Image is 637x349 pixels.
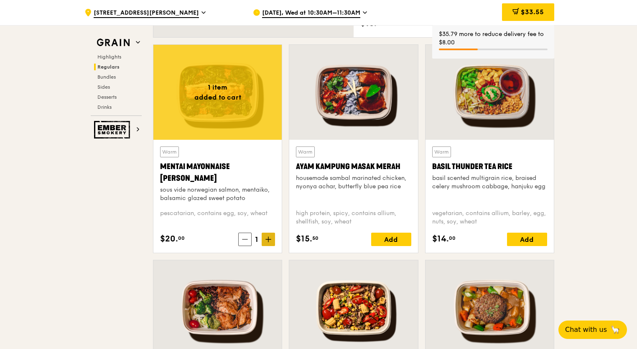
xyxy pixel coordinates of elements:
[312,235,318,241] span: 50
[432,209,547,226] div: vegetarian, contains allium, barley, egg, nuts, soy, wheat
[160,233,178,245] span: $20.
[296,209,411,226] div: high protein, spicy, contains allium, shellfish, soy, wheat
[558,321,627,339] button: Chat with us🦙
[160,209,275,226] div: pescatarian, contains egg, soy, wheat
[432,233,449,245] span: $14.
[439,30,548,47] div: $35.79 more to reduce delivery fee to $8.00
[94,121,132,139] img: Ember Smokery web logo
[432,174,547,191] div: basil scented multigrain rice, braised celery mushroom cabbage, hanjuku egg
[97,84,110,90] span: Sides
[432,146,451,157] div: Warm
[94,35,132,50] img: Grain web logo
[296,174,411,191] div: housemade sambal marinated chicken, nyonya achar, butterfly blue pea rice
[371,233,411,246] div: Add
[97,104,112,110] span: Drinks
[521,8,544,16] span: $33.55
[160,161,275,184] div: Mentai Mayonnaise [PERSON_NAME]
[449,235,456,241] span: 00
[97,94,117,100] span: Desserts
[262,9,360,18] span: [DATE], Wed at 10:30AM–11:30AM
[296,233,312,245] span: $15.
[94,9,199,18] span: [STREET_ADDRESS][PERSON_NAME]
[507,233,547,246] div: Add
[296,146,315,157] div: Warm
[178,235,185,241] span: 00
[296,161,411,172] div: Ayam Kampung Masak Merah
[565,325,607,335] span: Chat with us
[432,161,547,172] div: Basil Thunder Tea Rice
[97,64,120,70] span: Regulars
[610,325,620,335] span: 🦙
[97,54,121,60] span: Highlights
[252,234,262,245] span: 1
[160,146,179,157] div: Warm
[160,186,275,203] div: sous vide norwegian salmon, mentaiko, balsamic glazed sweet potato
[97,74,116,80] span: Bundles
